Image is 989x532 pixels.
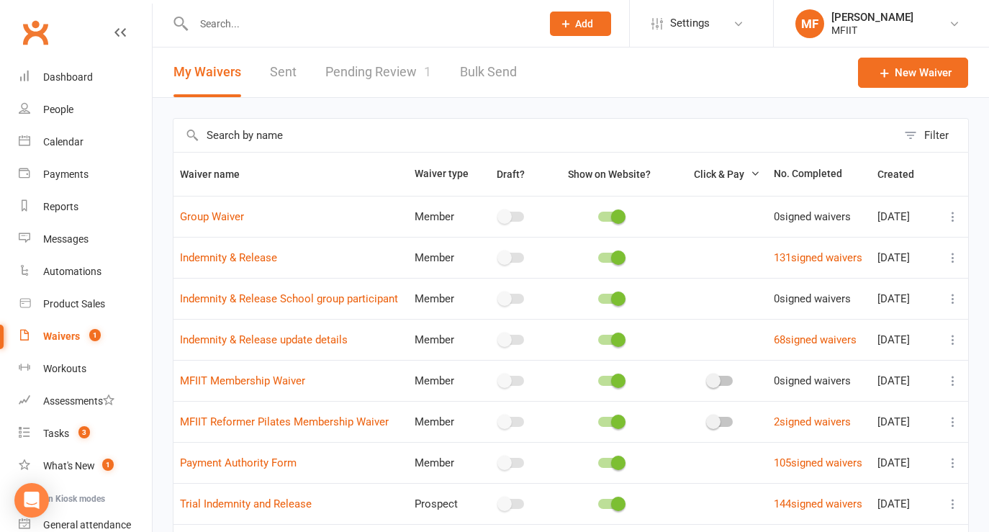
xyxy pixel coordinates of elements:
[19,158,152,191] a: Payments
[43,330,80,342] div: Waivers
[550,12,611,36] button: Add
[408,360,477,401] td: Member
[14,483,49,518] div: Open Intercom Messenger
[774,415,851,428] a: 2signed waivers
[43,136,83,148] div: Calendar
[871,483,938,524] td: [DATE]
[19,94,152,126] a: People
[774,210,851,223] span: 0 signed waivers
[19,288,152,320] a: Product Sales
[424,64,431,79] span: 1
[43,298,105,310] div: Product Sales
[497,168,525,180] span: Draft?
[555,166,667,183] button: Show on Website?
[19,61,152,94] a: Dashboard
[325,48,431,97] a: Pending Review1
[871,401,938,442] td: [DATE]
[774,456,862,469] a: 105signed waivers
[408,196,477,237] td: Member
[180,456,297,469] a: Payment Authority Form
[180,374,305,387] a: MFIIT Membership Waiver
[831,11,913,24] div: [PERSON_NAME]
[43,104,73,115] div: People
[568,168,651,180] span: Show on Website?
[43,168,89,180] div: Payments
[767,153,870,196] th: No. Completed
[871,360,938,401] td: [DATE]
[871,237,938,278] td: [DATE]
[408,153,477,196] th: Waiver type
[43,519,131,531] div: General attendance
[897,119,968,152] button: Filter
[180,292,398,305] a: Indemnity & Release School group participant
[43,233,89,245] div: Messages
[694,168,744,180] span: Click & Pay
[795,9,824,38] div: MF
[877,168,930,180] span: Created
[43,428,69,439] div: Tasks
[774,251,862,264] a: 131signed waivers
[17,14,53,50] a: Clubworx
[180,166,256,183] button: Waiver name
[43,363,86,374] div: Workouts
[575,18,593,30] span: Add
[774,374,851,387] span: 0 signed waivers
[180,415,389,428] a: MFIIT Reformer Pilates Membership Waiver
[19,223,152,256] a: Messages
[408,319,477,360] td: Member
[19,450,152,482] a: What's New1
[858,58,968,88] a: New Waiver
[102,459,114,471] span: 1
[670,7,710,40] span: Settings
[871,278,938,319] td: [DATE]
[189,14,531,34] input: Search...
[78,426,90,438] span: 3
[43,395,114,407] div: Assessments
[408,237,477,278] td: Member
[877,166,930,183] button: Created
[871,196,938,237] td: [DATE]
[19,126,152,158] a: Calendar
[408,442,477,483] td: Member
[19,320,152,353] a: Waivers 1
[774,497,862,510] a: 144signed waivers
[774,292,851,305] span: 0 signed waivers
[180,497,312,510] a: Trial Indemnity and Release
[173,119,897,152] input: Search by name
[180,251,277,264] a: Indemnity & Release
[43,201,78,212] div: Reports
[180,210,244,223] a: Group Waiver
[43,266,101,277] div: Automations
[270,48,297,97] a: Sent
[19,385,152,418] a: Assessments
[19,418,152,450] a: Tasks 3
[43,460,95,472] div: What's New
[19,353,152,385] a: Workouts
[871,319,938,360] td: [DATE]
[19,191,152,223] a: Reports
[871,442,938,483] td: [DATE]
[924,127,949,144] div: Filter
[408,401,477,442] td: Member
[681,166,760,183] button: Click & Pay
[408,483,477,524] td: Prospect
[19,256,152,288] a: Automations
[180,333,348,346] a: Indemnity & Release update details
[484,166,541,183] button: Draft?
[180,168,256,180] span: Waiver name
[408,278,477,319] td: Member
[43,71,93,83] div: Dashboard
[831,24,913,37] div: MFIIT
[89,329,101,341] span: 1
[774,333,857,346] a: 68signed waivers
[460,48,517,97] a: Bulk Send
[173,48,241,97] button: My Waivers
